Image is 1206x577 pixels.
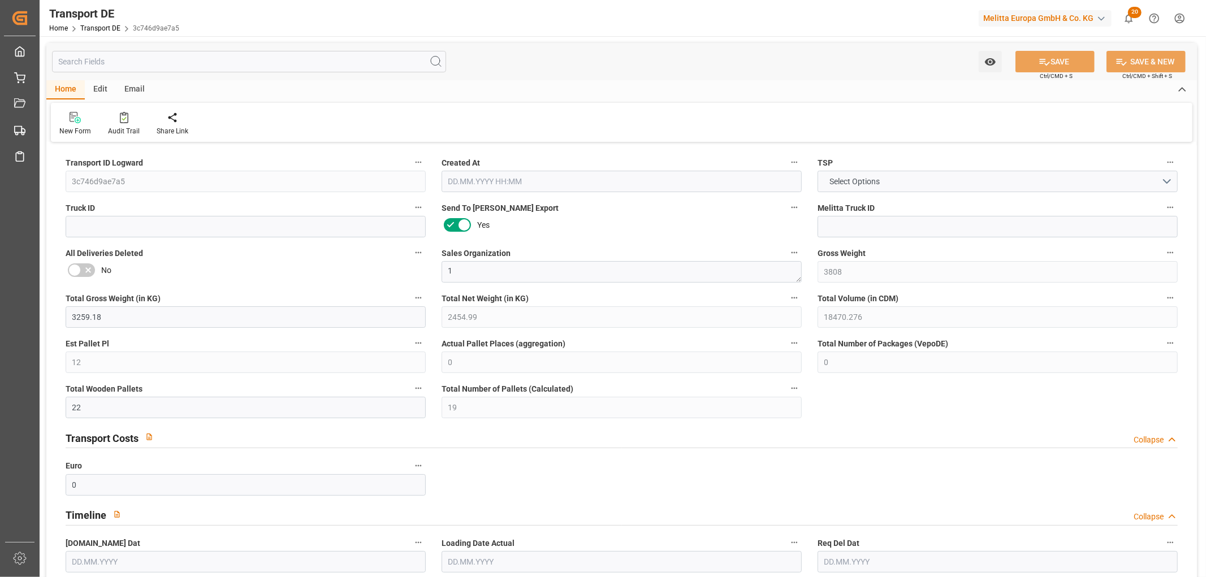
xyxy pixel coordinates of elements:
[411,290,426,305] button: Total Gross Weight (in KG)
[101,264,111,276] span: No
[818,338,948,350] span: Total Number of Packages (VepoDE)
[818,248,866,259] span: Gross Weight
[787,381,802,396] button: Total Number of Pallets (Calculated)
[1116,6,1142,31] button: show 20 new notifications
[49,24,68,32] a: Home
[442,383,573,395] span: Total Number of Pallets (Calculated)
[442,157,480,169] span: Created At
[477,219,490,231] span: Yes
[52,51,446,72] input: Search Fields
[411,336,426,350] button: Est Pallet Pl
[1163,245,1178,260] button: Gross Weight
[411,458,426,473] button: Euro
[139,426,160,448] button: View description
[442,338,565,350] span: Actual Pallet Places (aggregation)
[46,80,85,99] div: Home
[442,293,529,305] span: Total Net Weight (in KG)
[818,551,1178,572] input: DD.MM.YYYY
[442,537,515,549] span: Loading Date Actual
[818,293,898,305] span: Total Volume (in CDM)
[66,507,106,523] h2: Timeline
[979,10,1112,27] div: Melitta Europa GmbH & Co. KG
[1122,72,1172,80] span: Ctrl/CMD + Shift + S
[66,338,109,350] span: Est Pallet Pl
[66,293,161,305] span: Total Gross Weight (in KG)
[442,202,559,214] span: Send To [PERSON_NAME] Export
[116,80,153,99] div: Email
[1040,72,1073,80] span: Ctrl/CMD + S
[818,537,859,549] span: Req Del Dat
[1163,290,1178,305] button: Total Volume (in CDM)
[66,157,143,169] span: Transport ID Logward
[66,202,95,214] span: Truck ID
[411,535,426,550] button: [DOMAIN_NAME] Dat
[818,171,1178,192] button: open menu
[818,157,833,169] span: TSP
[442,171,802,192] input: DD.MM.YYYY HH:MM
[787,245,802,260] button: Sales Organization
[979,51,1002,72] button: open menu
[66,537,140,549] span: [DOMAIN_NAME] Dat
[787,200,802,215] button: Send To [PERSON_NAME] Export
[442,261,802,283] textarea: 1
[824,176,886,188] span: Select Options
[66,551,426,572] input: DD.MM.YYYY
[1134,511,1164,523] div: Collapse
[66,431,139,446] h2: Transport Costs
[1106,51,1186,72] button: SAVE & NEW
[442,248,511,259] span: Sales Organization
[411,245,426,260] button: All Deliveries Deleted
[1142,6,1167,31] button: Help Center
[1163,336,1178,350] button: Total Number of Packages (VepoDE)
[787,336,802,350] button: Actual Pallet Places (aggregation)
[979,7,1116,29] button: Melitta Europa GmbH & Co. KG
[787,535,802,550] button: Loading Date Actual
[157,126,188,136] div: Share Link
[59,126,91,136] div: New Form
[1163,535,1178,550] button: Req Del Dat
[1163,200,1178,215] button: Melitta Truck ID
[66,248,143,259] span: All Deliveries Deleted
[1015,51,1095,72] button: SAVE
[49,5,179,22] div: Transport DE
[66,383,142,395] span: Total Wooden Pallets
[85,80,116,99] div: Edit
[411,381,426,396] button: Total Wooden Pallets
[1134,434,1164,446] div: Collapse
[442,551,802,572] input: DD.MM.YYYY
[66,460,82,472] span: Euro
[106,504,128,525] button: View description
[787,290,802,305] button: Total Net Weight (in KG)
[787,155,802,170] button: Created At
[1128,7,1142,18] span: 20
[80,24,120,32] a: Transport DE
[1163,155,1178,170] button: TSP
[411,155,426,170] button: Transport ID Logward
[818,202,875,214] span: Melitta Truck ID
[411,200,426,215] button: Truck ID
[108,126,140,136] div: Audit Trail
